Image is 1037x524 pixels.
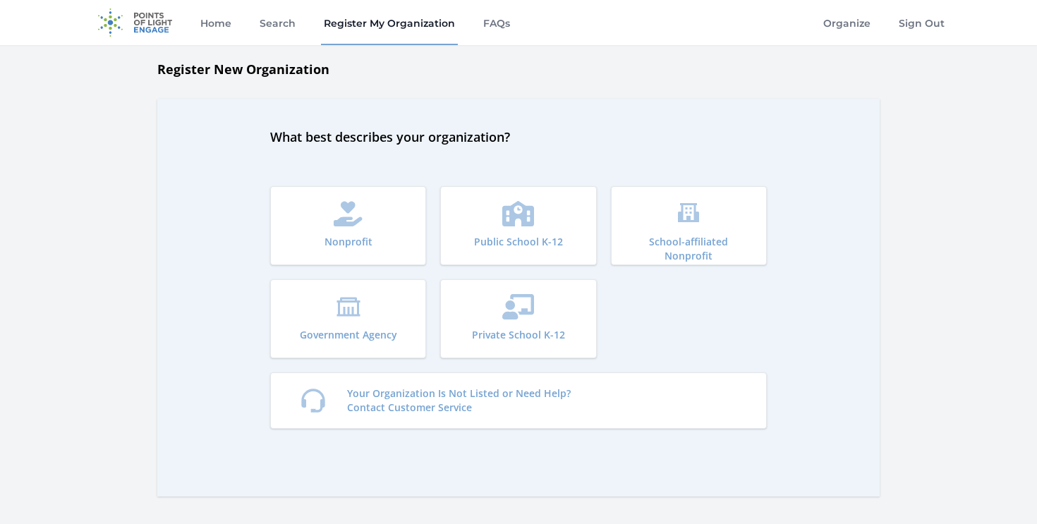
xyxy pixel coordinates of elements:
p: Public School K-12 [474,235,563,249]
p: School-affiliated Nonprofit [631,235,746,263]
p: Your Organization Is Not Listed or Need Help? Contact Customer Service [347,386,571,415]
button: Private School K-12 [440,279,596,358]
p: Government Agency [300,328,397,342]
h1: Register New Organization [157,59,880,79]
button: Government Agency [270,279,426,358]
button: Nonprofit [270,186,426,265]
button: School-affiliated Nonprofit [611,186,767,265]
a: Your Organization Is Not Listed or Need Help?Contact Customer Service [270,372,767,429]
h2: What best describes your organization? [270,127,767,147]
p: Nonprofit [325,235,372,249]
button: Public School K-12 [440,186,596,265]
p: Private School K-12 [472,328,565,342]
